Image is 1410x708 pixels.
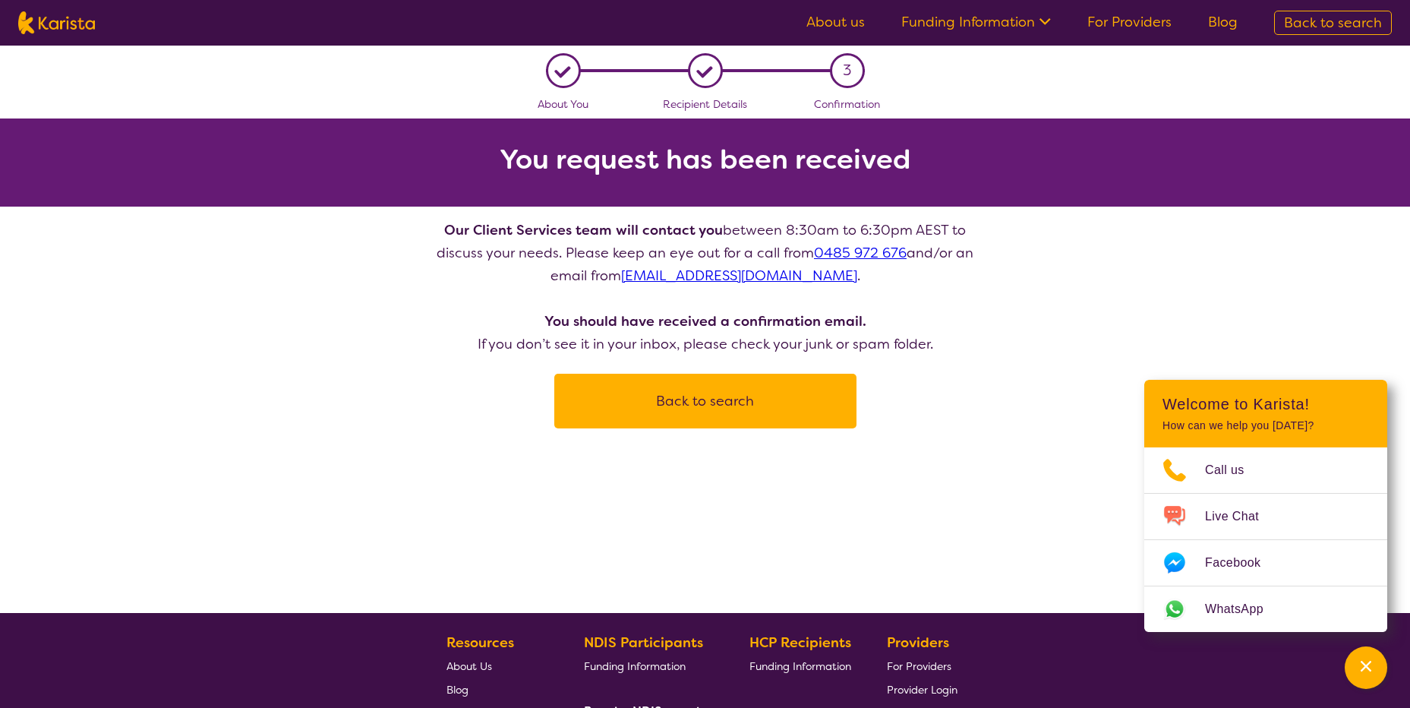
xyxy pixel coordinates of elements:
[1144,447,1387,632] ul: Choose channel
[1345,646,1387,689] button: Channel Menu
[500,146,911,173] h2: You request has been received
[814,97,880,111] span: Confirmation
[749,659,851,673] span: Funding Information
[1205,598,1282,621] span: WhatsApp
[1205,459,1263,482] span: Call us
[887,678,957,701] a: Provider Login
[887,683,957,697] span: Provider Login
[446,654,548,678] a: About Us
[18,11,95,34] img: Karista logo
[1162,419,1369,432] p: How can we help you [DATE]?
[663,97,747,111] span: Recipient Details
[1087,13,1172,31] a: For Providers
[446,678,548,701] a: Blog
[573,378,838,424] button: Back to search
[538,97,588,111] span: About You
[887,659,951,673] span: For Providers
[621,267,857,285] a: [EMAIL_ADDRESS][DOMAIN_NAME]
[554,374,856,428] a: Back to search
[444,221,723,239] b: Our Client Services team will contact you
[814,244,907,262] a: 0485 972 676
[887,654,957,678] a: For Providers
[693,59,717,83] div: L
[446,634,514,652] b: Resources
[749,634,851,652] b: HCP Recipients
[584,634,703,652] b: NDIS Participants
[887,634,949,652] b: Providers
[1144,586,1387,632] a: Web link opens in a new tab.
[432,219,979,356] p: between 8:30am to 6:30pm AEST to discuss your needs. Please keep an eye out for a call from and/o...
[1162,395,1369,413] h2: Welcome to Karista!
[446,683,468,697] span: Blog
[806,13,865,31] a: About us
[446,659,492,673] span: About Us
[584,654,714,678] a: Funding Information
[843,59,851,82] span: 3
[1205,505,1277,528] span: Live Chat
[544,312,866,330] b: You should have received a confirmation email.
[1205,552,1279,574] span: Facebook
[901,13,1051,31] a: Funding Information
[584,659,686,673] span: Funding Information
[1284,14,1382,32] span: Back to search
[1208,13,1238,31] a: Blog
[749,654,851,678] a: Funding Information
[551,59,575,83] div: L
[1144,380,1387,632] div: Channel Menu
[1274,11,1392,35] a: Back to search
